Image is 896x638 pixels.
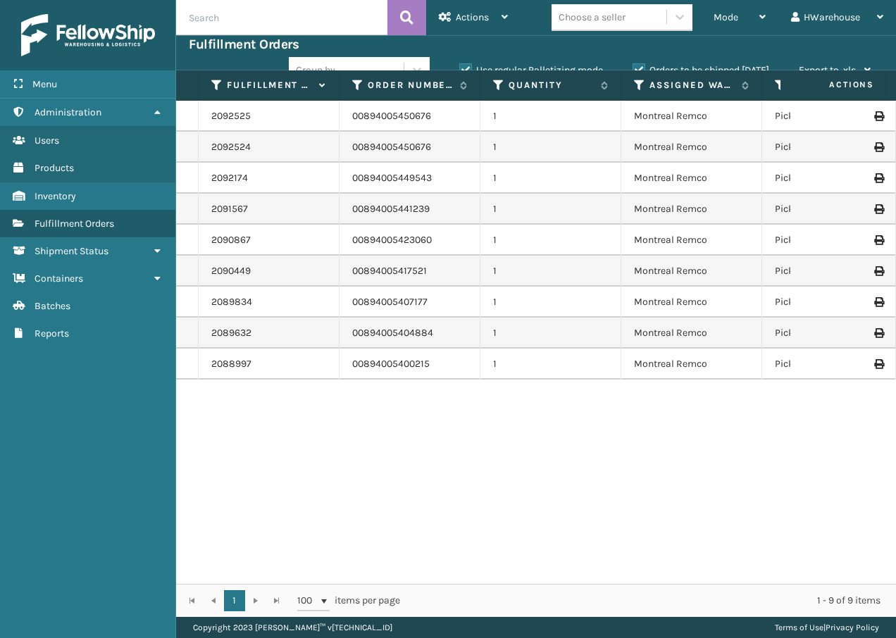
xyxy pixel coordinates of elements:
td: Montreal Remco [621,349,762,380]
a: Privacy Policy [826,623,879,632]
a: 2092174 [211,171,248,185]
h3: Fulfillment Orders [189,36,299,53]
td: 00894005450676 [340,101,480,132]
a: 2090449 [211,264,251,278]
td: Montreal Remco [621,194,762,225]
img: logo [21,14,155,56]
td: 1 [480,318,621,349]
div: | [775,617,879,638]
td: 1 [480,225,621,256]
td: 1 [480,132,621,163]
td: 1 [480,256,621,287]
span: Products [35,162,74,174]
span: Export to .xls [799,64,856,76]
i: Print Label [874,173,883,183]
i: Print Label [874,266,883,276]
div: Group by [296,63,335,77]
td: 00894005450676 [340,132,480,163]
div: Choose a seller [559,10,626,25]
i: Print Label [874,142,883,152]
span: Menu [32,78,57,90]
span: Users [35,135,59,146]
td: Montreal Remco [621,318,762,349]
a: Terms of Use [775,623,823,632]
td: 00894005407177 [340,287,480,318]
a: 1 [224,590,245,611]
i: Print Label [874,235,883,245]
td: 1 [480,194,621,225]
span: Administration [35,106,101,118]
td: 1 [480,349,621,380]
a: 2091567 [211,202,248,216]
div: 1 - 9 of 9 items [420,594,881,608]
td: Montreal Remco [621,163,762,194]
td: 00894005404884 [340,318,480,349]
td: Montreal Remco [621,132,762,163]
label: Order Number [368,79,453,92]
td: 1 [480,101,621,132]
span: Batches [35,300,70,312]
span: Shipment Status [35,245,108,257]
td: Montreal Remco [621,256,762,287]
i: Print Label [874,328,883,338]
td: 00894005417521 [340,256,480,287]
label: Fulfillment Order Id [227,79,312,92]
a: 2088997 [211,357,251,371]
a: 2090867 [211,233,251,247]
i: Print Label [874,359,883,369]
td: 00894005423060 [340,225,480,256]
td: 1 [480,287,621,318]
td: 00894005441239 [340,194,480,225]
span: 100 [297,594,318,608]
span: Actions [456,11,489,23]
span: Actions [785,73,883,96]
span: Reports [35,327,69,339]
label: Assigned Warehouse [649,79,735,92]
a: 2092525 [211,109,251,123]
label: Use regular Palletizing mode [459,64,603,76]
label: Quantity [509,79,594,92]
span: Inventory [35,190,76,202]
i: Print Label [874,297,883,307]
td: 00894005400215 [340,349,480,380]
label: Orders to be shipped [DATE] [633,64,769,76]
p: Copyright 2023 [PERSON_NAME]™ v [TECHNICAL_ID] [193,617,392,638]
i: Print Label [874,204,883,214]
span: Fulfillment Orders [35,218,114,230]
i: Print Label [874,111,883,121]
td: Montreal Remco [621,101,762,132]
span: Mode [714,11,738,23]
td: 1 [480,163,621,194]
a: 2089632 [211,326,251,340]
td: 00894005449543 [340,163,480,194]
a: 2089834 [211,295,252,309]
td: Montreal Remco [621,225,762,256]
span: Containers [35,273,83,284]
td: Montreal Remco [621,287,762,318]
span: items per page [297,590,400,611]
a: 2092524 [211,140,251,154]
